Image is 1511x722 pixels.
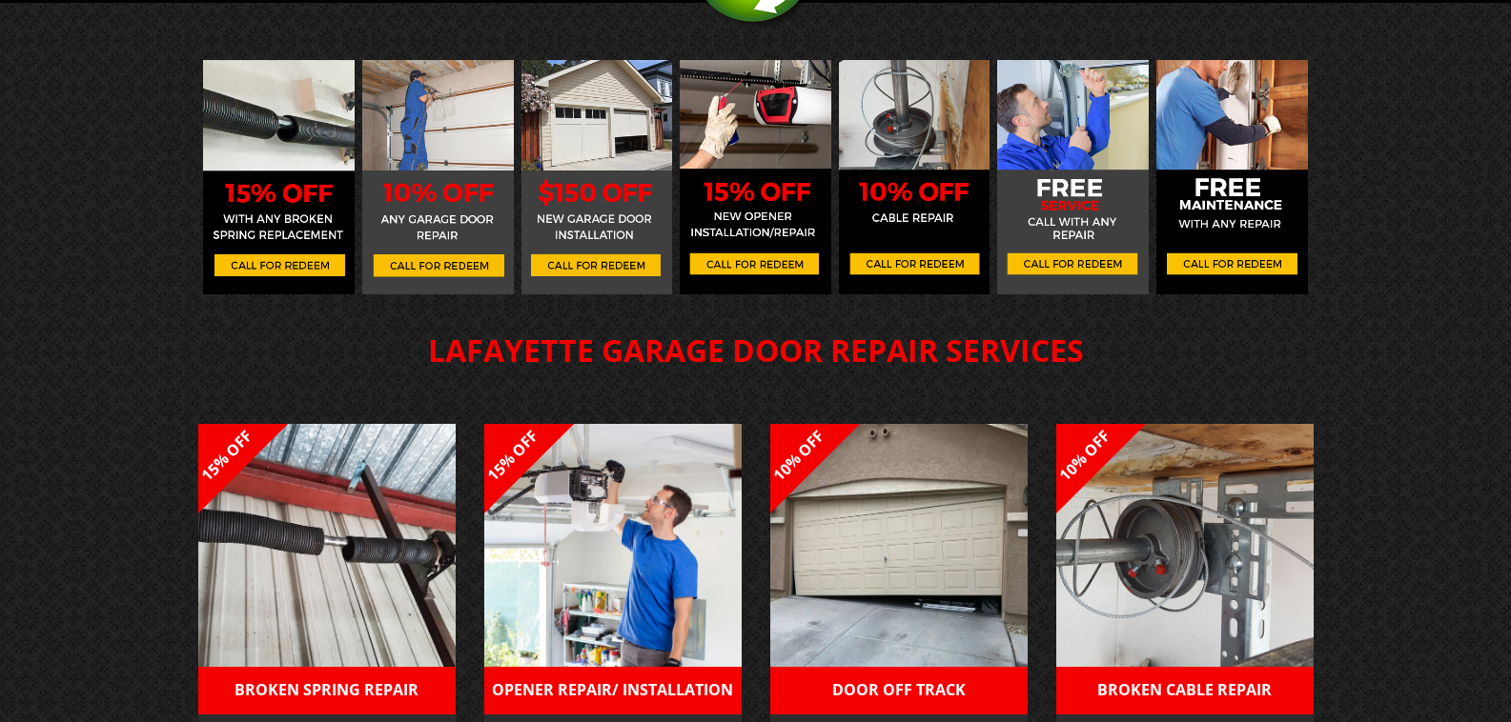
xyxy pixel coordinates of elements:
[198,424,456,667] img: s1.jpg
[521,60,673,294] img: c6.jpg
[484,667,742,713] h4: OPENER REPAIR/ INSTALLATION
[1156,60,1308,294] img: c1.jpg
[198,294,1314,369] h2: LAFAYETTE GARAGE DOOR REPAIR SERVICES
[1056,667,1314,713] h4: BROKEN CABLE REPAIR
[198,667,456,713] h4: BROKEN SPRING REPAIR
[959,331,1169,540] span: 10% OFF
[1056,424,1314,667] img: s4.jpg
[203,60,355,294] img: c7.jpg
[484,424,742,667] img: s2.jpg
[101,331,311,540] span: 15% OFF
[387,331,597,540] span: 15% OFF
[770,667,1028,713] h4: DOOR OFF TRACK
[673,331,883,540] span: 10% OFF
[362,60,514,294] img: c2.jpg
[770,424,1028,667] img: s3.jpg
[997,60,1149,294] img: c4.jpg
[839,60,990,294] img: c5.jpg
[680,60,831,294] img: c3.jpg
